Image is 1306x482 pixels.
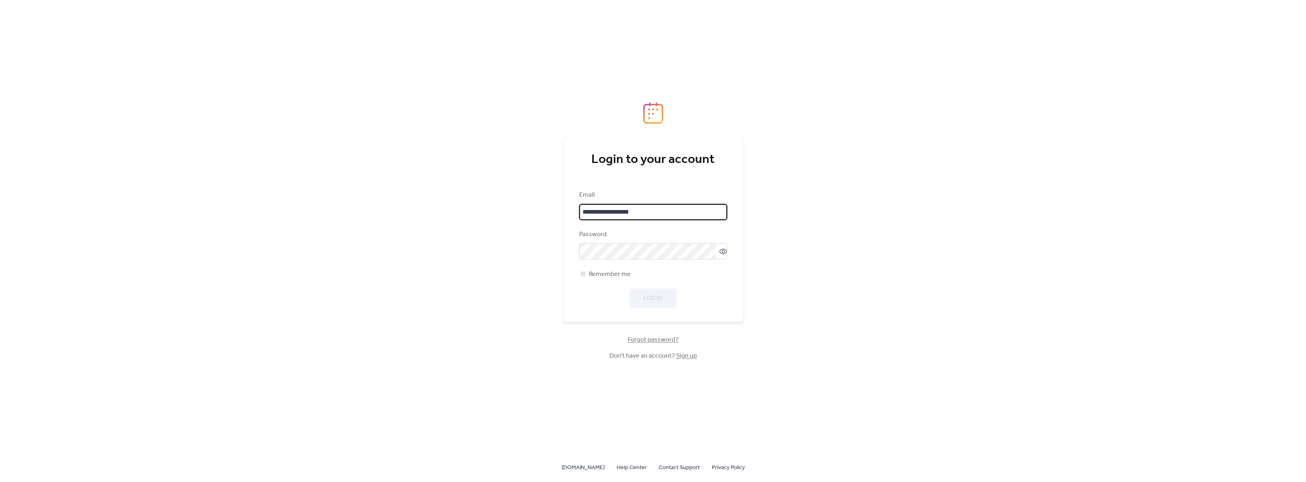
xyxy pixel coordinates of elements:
a: Forgot password? [628,338,679,342]
div: Email [579,190,726,200]
a: Privacy Policy [712,462,745,472]
span: Forgot password? [628,335,679,345]
img: logo [643,102,663,124]
a: [DOMAIN_NAME] [562,462,605,472]
span: Help Center [617,463,647,473]
span: [DOMAIN_NAME] [562,463,605,473]
span: Remember me [589,270,631,279]
span: Contact Support [659,463,700,473]
a: Sign up [676,350,697,362]
div: Password [579,230,726,239]
span: Don't have an account? [609,351,697,361]
span: Privacy Policy [712,463,745,473]
div: Login to your account [579,152,727,168]
a: Help Center [617,462,647,472]
a: Contact Support [659,462,700,472]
